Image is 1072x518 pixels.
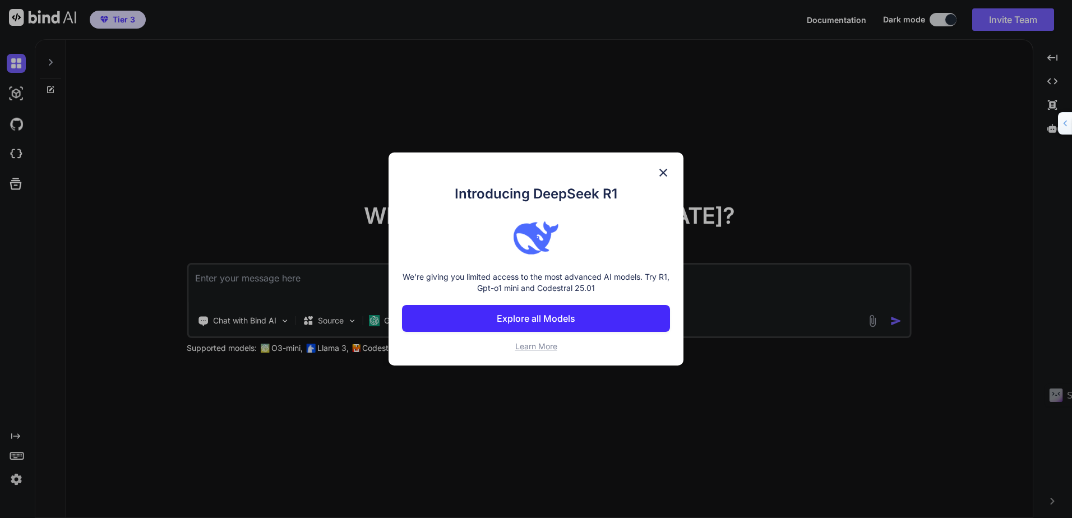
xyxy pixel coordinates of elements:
[402,184,670,204] h1: Introducing DeepSeek R1
[402,305,670,332] button: Explore all Models
[514,215,558,260] img: bind logo
[497,312,575,325] p: Explore all Models
[515,341,557,351] span: Learn More
[657,166,670,179] img: close
[402,271,670,294] p: We're giving you limited access to the most advanced AI models. Try R1, Gpt-o1 mini and Codestral...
